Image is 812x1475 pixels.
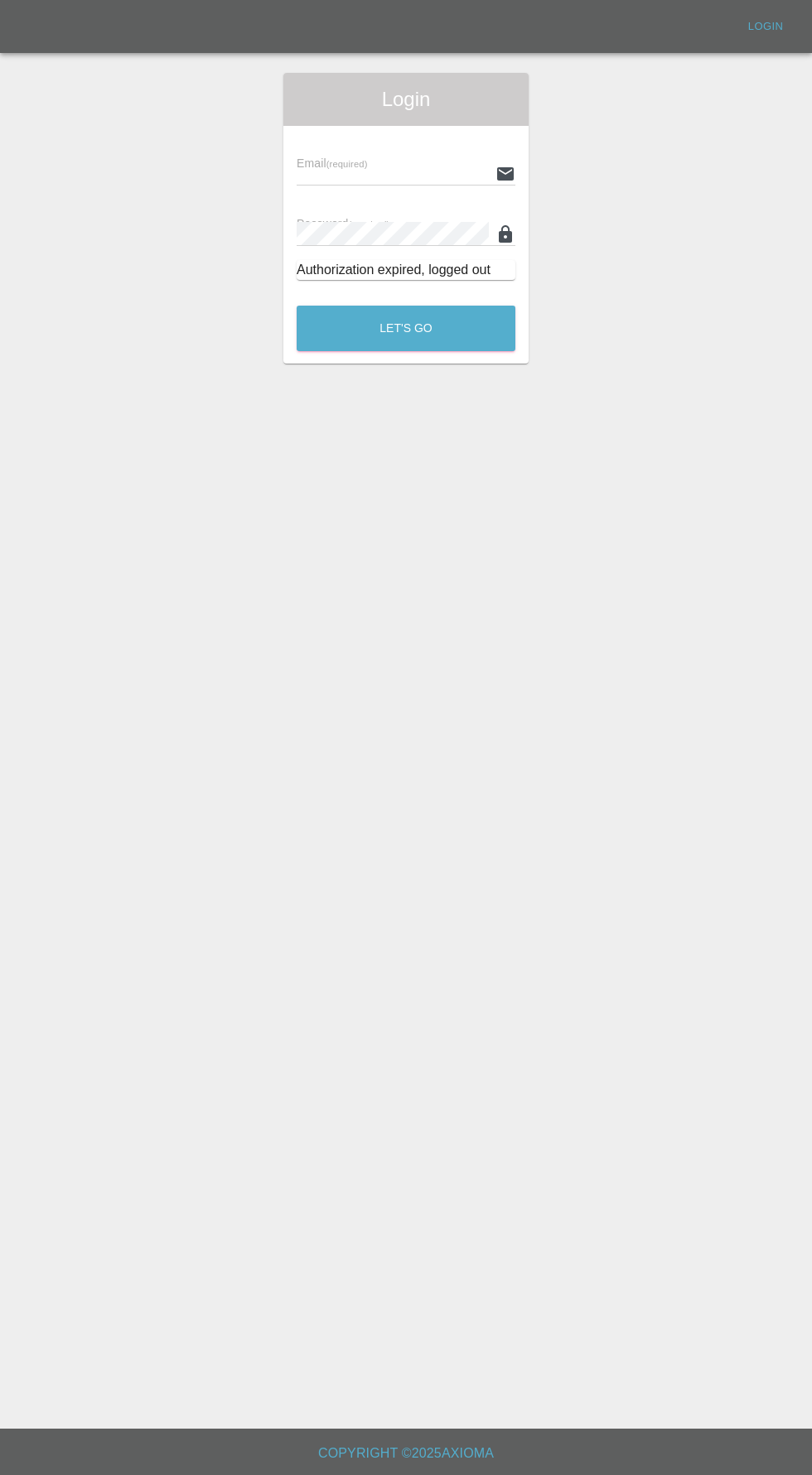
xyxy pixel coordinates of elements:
span: Login [297,86,515,113]
small: (required) [349,219,390,229]
small: (required) [326,159,368,169]
a: Login [739,14,792,40]
h6: Copyright © 2025 Axioma [13,1442,799,1465]
span: Email [297,157,367,170]
div: Authorization expired, logged out [297,260,515,280]
button: Let's Go [297,306,515,351]
span: Password [297,217,389,230]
